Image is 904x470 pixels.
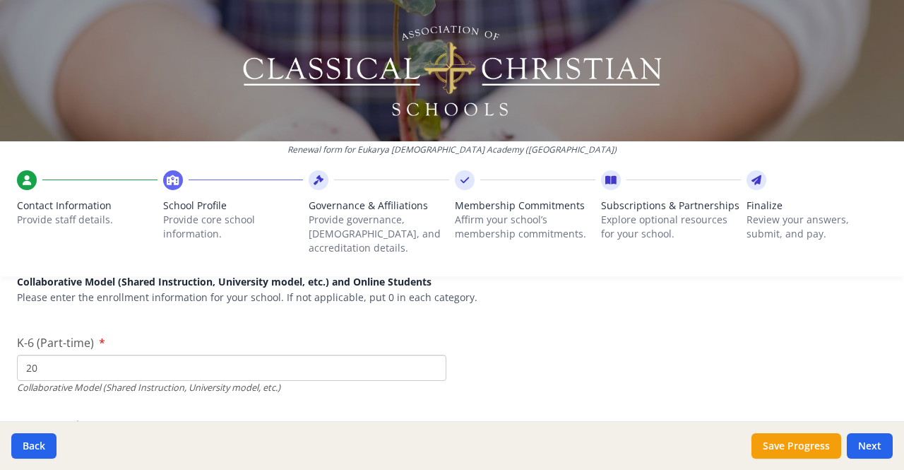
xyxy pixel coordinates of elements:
p: Provide staff details. [17,213,157,227]
p: Affirm your school’s membership commitments. [455,213,595,241]
span: Finalize [747,199,887,213]
span: Subscriptions & Partnerships [601,199,742,213]
span: School Profile [163,199,304,213]
span: K-6 (Part-time) [17,335,94,351]
p: Review your answers, submit, and pay. [747,213,887,241]
h5: Collaborative Model (Shared Instruction, University model, etc.) and Online Students [17,276,887,287]
span: Membership Commitments [455,199,595,213]
span: 7-12 (Part-time) [17,418,100,433]
span: Governance & Affiliations [309,199,449,213]
div: Collaborative Model (Shared Instruction, University model, etc.) [17,381,446,394]
p: Provide core school information. [163,213,304,241]
img: Logo [241,21,664,120]
button: Next [847,433,893,459]
button: Back [11,433,56,459]
span: Contact Information [17,199,157,213]
button: Save Progress [751,433,841,459]
p: Explore optional resources for your school. [601,213,742,241]
p: Provide governance, [DEMOGRAPHIC_DATA], and accreditation details. [309,213,449,255]
p: Please enter the enrollment information for your school. If not applicable, put 0 in each category. [17,290,887,305]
